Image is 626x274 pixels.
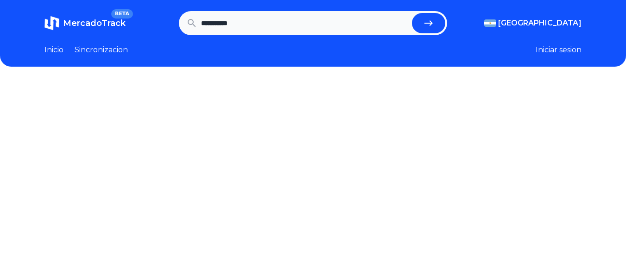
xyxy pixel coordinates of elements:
a: MercadoTrackBETA [44,16,126,31]
a: Inicio [44,44,63,56]
a: Sincronizacion [75,44,128,56]
button: Iniciar sesion [536,44,582,56]
img: Argentina [484,19,496,27]
span: BETA [111,9,133,19]
span: [GEOGRAPHIC_DATA] [498,18,582,29]
button: [GEOGRAPHIC_DATA] [484,18,582,29]
img: MercadoTrack [44,16,59,31]
span: MercadoTrack [63,18,126,28]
